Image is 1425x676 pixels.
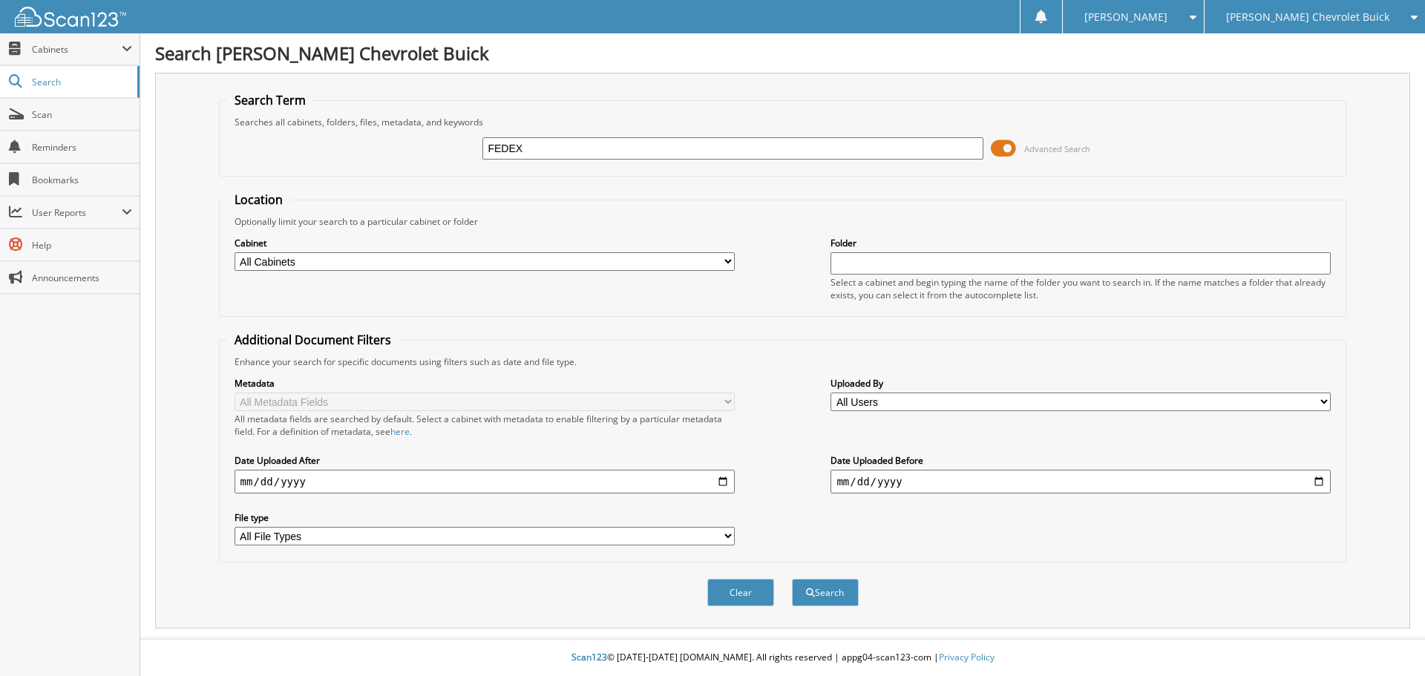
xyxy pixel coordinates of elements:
[32,174,132,186] span: Bookmarks
[939,651,995,663] a: Privacy Policy
[32,76,130,88] span: Search
[792,579,859,606] button: Search
[707,579,774,606] button: Clear
[235,454,735,467] label: Date Uploaded After
[1351,605,1425,676] iframe: Chat Widget
[32,43,122,56] span: Cabinets
[235,237,735,249] label: Cabinet
[571,651,607,663] span: Scan123
[227,116,1339,128] div: Searches all cabinets, folders, files, metadata, and keywords
[227,355,1339,368] div: Enhance your search for specific documents using filters such as date and file type.
[15,7,126,27] img: scan123-logo-white.svg
[32,141,132,154] span: Reminders
[831,470,1331,493] input: end
[390,425,410,438] a: here
[32,272,132,284] span: Announcements
[1084,13,1167,22] span: [PERSON_NAME]
[227,92,313,108] legend: Search Term
[831,237,1331,249] label: Folder
[32,239,132,252] span: Help
[235,413,735,438] div: All metadata fields are searched by default. Select a cabinet with metadata to enable filtering b...
[235,511,735,524] label: File type
[1226,13,1389,22] span: [PERSON_NAME] Chevrolet Buick
[155,41,1410,65] h1: Search [PERSON_NAME] Chevrolet Buick
[1024,143,1090,154] span: Advanced Search
[227,332,399,348] legend: Additional Document Filters
[831,454,1331,467] label: Date Uploaded Before
[831,276,1331,301] div: Select a cabinet and begin typing the name of the folder you want to search in. If the name match...
[235,377,735,390] label: Metadata
[831,377,1331,390] label: Uploaded By
[140,640,1425,676] div: © [DATE]-[DATE] [DOMAIN_NAME]. All rights reserved | appg04-scan123-com |
[32,206,122,219] span: User Reports
[32,108,132,121] span: Scan
[235,470,735,493] input: start
[227,215,1339,228] div: Optionally limit your search to a particular cabinet or folder
[227,191,290,208] legend: Location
